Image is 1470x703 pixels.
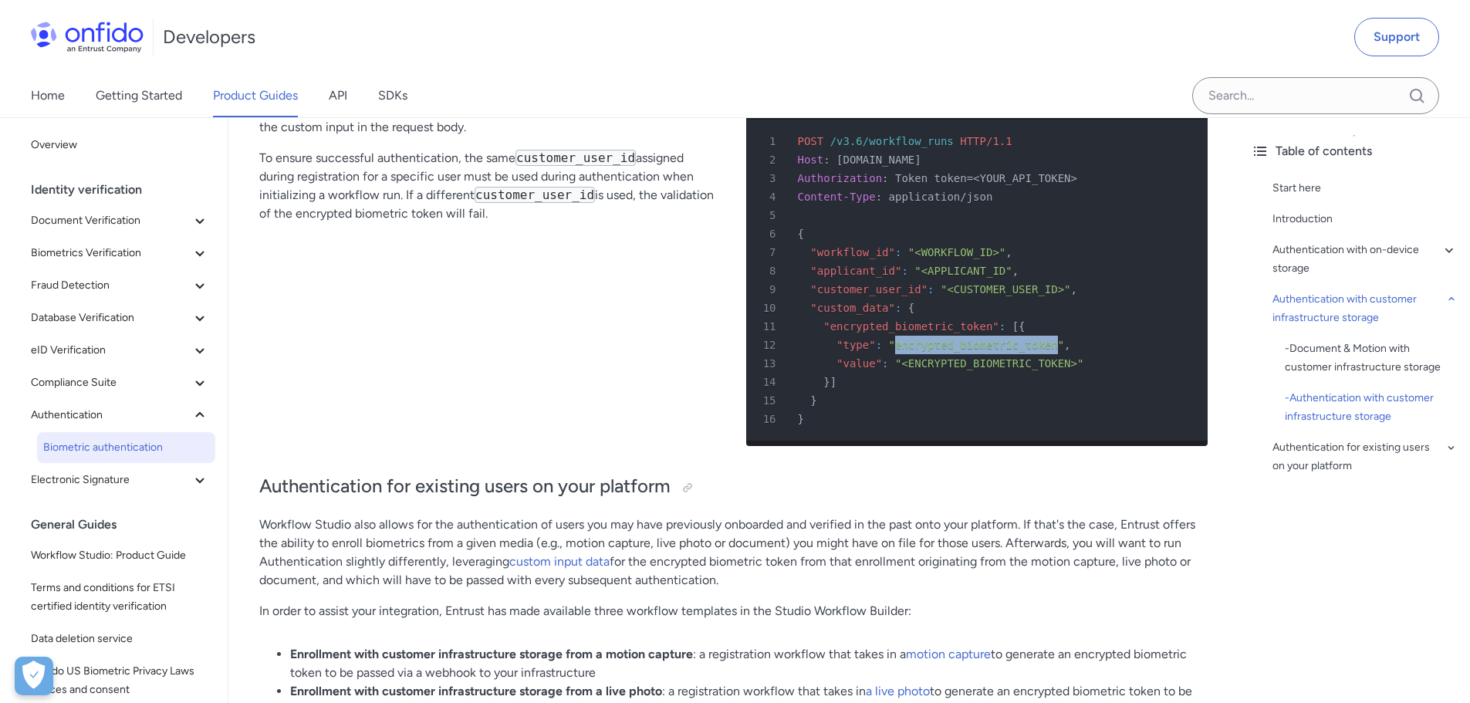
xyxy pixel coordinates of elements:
[895,172,1077,184] span: Token token=<YOUR_API_TOKEN>
[866,684,930,698] a: a live photo
[1285,340,1458,377] a: -Document & Motion with customer infrastructure storage
[752,354,787,373] span: 13
[31,74,65,117] a: Home
[836,154,921,166] span: [DOMAIN_NAME]
[823,154,830,166] span: :
[31,471,191,489] span: Electronic Signature
[836,357,882,370] span: "value"
[259,602,1208,620] p: In order to assist your integration, Entrust has made available three workflow templates in the S...
[752,410,787,428] span: 16
[15,657,53,695] div: Cookie Preferences
[1272,241,1458,278] a: Authentication with on-device storage
[914,265,1012,277] span: "<APPLICANT_ID"
[895,246,901,259] span: :
[823,320,999,333] span: "encrypted_biometric_token"
[999,320,1005,333] span: :
[515,150,636,166] code: customer_user_id
[752,169,787,188] span: 3
[25,302,215,333] button: Database Verification
[810,302,895,314] span: "custom_data"
[908,246,1005,259] span: "<WORKFLOW_ID>"
[1272,290,1458,327] div: Authentication with customer infrastructure storage
[1071,283,1077,296] span: ,
[752,206,787,225] span: 5
[906,647,991,661] a: motion capture
[25,573,215,622] a: Terms and conditions for ETSI certified identity verification
[25,540,215,571] a: Workflow Studio: Product Guide
[810,394,816,407] span: }
[901,265,907,277] span: :
[37,432,215,463] a: Biometric authentication
[889,339,1065,351] span: "encrypted_biometric_token"
[928,283,934,296] span: :
[836,339,876,351] span: "type"
[752,317,787,336] span: 11
[960,135,1012,147] span: HTTP/1.1
[798,154,824,166] span: Host
[31,373,191,392] span: Compliance Suite
[752,299,787,317] span: 10
[31,662,209,699] span: Onfido US Biometric Privacy Laws notices and consent
[25,465,215,495] button: Electronic Signature
[290,645,1208,682] li: : a registration workflow that takes in a to generate an encrypted biometric token to be passed v...
[25,400,215,431] button: Authentication
[290,647,693,661] strong: Enrollment with customer infrastructure storage from a motion capture
[752,262,787,280] span: 8
[1192,77,1439,114] input: Onfido search input field
[830,376,836,388] span: ]
[798,413,804,425] span: }
[1005,246,1012,259] span: ,
[25,624,215,654] a: Data deletion service
[25,270,215,301] button: Fraud Detection
[1354,18,1439,56] a: Support
[31,546,209,565] span: Workflow Studio: Product Guide
[259,149,721,223] p: To ensure successful authentication, the same assigned during registration for a specific user mu...
[475,187,595,203] code: customer_user_id
[290,684,662,698] strong: Enrollment with customer infrastructure storage from a live photo
[25,367,215,398] button: Compliance Suite
[15,657,53,695] button: Open Preferences
[378,74,407,117] a: SDKs
[752,132,787,150] span: 1
[1272,438,1458,475] a: Authentication for existing users on your platform
[895,302,901,314] span: :
[752,280,787,299] span: 9
[1285,389,1458,426] a: -Authentication with customer infrastructure storage
[31,579,209,616] span: Terms and conditions for ETSI certified identity verification
[259,474,1208,500] h2: Authentication for existing users on your platform
[259,515,1208,590] p: Workflow Studio also allows for the authentication of users you may have previously onboarded and...
[329,74,347,117] a: API
[31,244,191,262] span: Biometrics Verification
[752,150,787,169] span: 2
[876,339,882,351] span: :
[96,74,182,117] a: Getting Started
[1019,320,1025,333] span: {
[43,438,209,457] span: Biometric authentication
[882,172,888,184] span: :
[752,188,787,206] span: 4
[810,283,928,296] span: "customer_user_id"
[882,357,888,370] span: :
[752,391,787,410] span: 15
[163,25,255,49] h1: Developers
[798,135,824,147] span: POST
[823,376,830,388] span: }
[31,509,221,540] div: General Guides
[876,191,882,203] span: :
[1012,265,1019,277] span: ,
[25,238,215,269] button: Biometrics Verification
[752,373,787,391] span: 14
[752,243,787,262] span: 7
[31,136,209,154] span: Overview
[1272,179,1458,198] div: Start here
[25,335,215,366] button: eID Verification
[509,554,610,569] a: custom input data
[895,357,1083,370] span: "<ENCRYPTED_BIOMETRIC_TOKEN>"
[213,74,298,117] a: Product Guides
[25,130,215,161] a: Overview
[1272,210,1458,228] a: Introduction
[31,406,191,424] span: Authentication
[941,283,1071,296] span: "<CUSTOMER_USER_ID>"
